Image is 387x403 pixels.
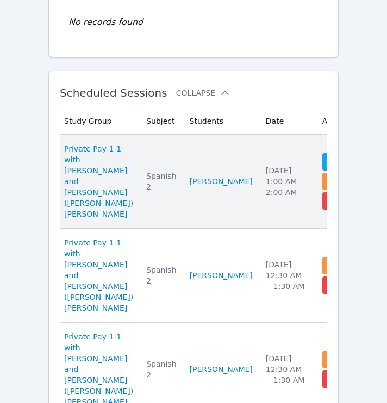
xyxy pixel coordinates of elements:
button: Collapse [176,87,230,98]
div: [DATE] 1:00 AM — 2:00 AM [266,165,309,198]
th: Subject [140,108,183,135]
button: Cancel [322,276,362,294]
th: Study Group [60,108,140,135]
button: Reschedule [322,351,383,368]
button: Reschedule [322,173,383,190]
span: Join Now [327,155,366,168]
button: Cancel [322,370,362,388]
a: Private Pay 1-1 with [PERSON_NAME] and [PERSON_NAME] ([PERSON_NAME]) [PERSON_NAME] [64,143,133,219]
th: Students [183,108,259,135]
div: Spanish 2 [146,358,176,380]
div: Spanish 2 [146,265,176,286]
div: [DATE] 12:30 AM — 1:30 AM [266,259,309,292]
a: [PERSON_NAME] [190,270,253,281]
div: Spanish 2 [146,171,176,192]
a: Private Pay 1-1 with [PERSON_NAME] and [PERSON_NAME] ([PERSON_NAME]) [PERSON_NAME] [64,237,133,313]
span: Scheduled Sessions [60,86,167,99]
th: Date [259,108,316,135]
button: Cancel [322,192,362,210]
a: [PERSON_NAME] [190,176,253,187]
div: [DATE] 12:30 AM — 1:30 AM [266,353,309,386]
a: [PERSON_NAME] [190,364,253,375]
button: Reschedule [322,257,383,274]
